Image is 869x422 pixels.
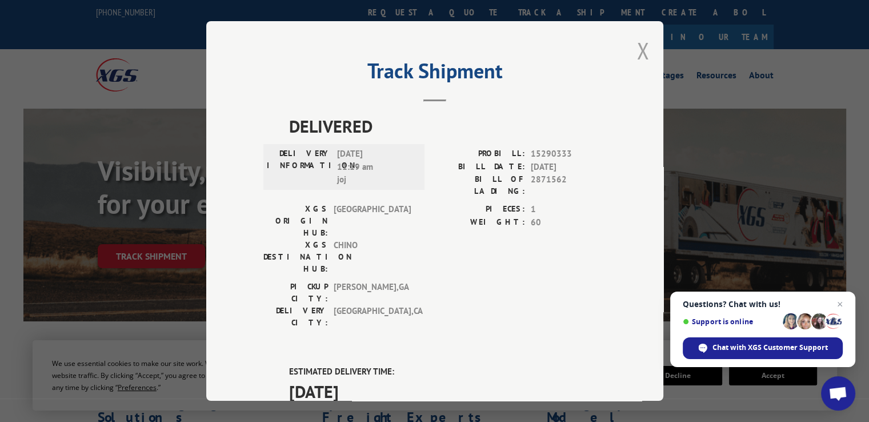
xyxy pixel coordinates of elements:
[289,378,606,404] span: [DATE]
[289,113,606,139] span: DELIVERED
[263,281,328,305] label: PICKUP CITY:
[334,281,411,305] span: [PERSON_NAME] , GA
[263,305,328,329] label: DELIVERY CITY:
[531,203,606,216] span: 1
[263,203,328,239] label: XGS ORIGIN HUB:
[334,239,411,275] span: CHINO
[263,239,328,275] label: XGS DESTINATION HUB:
[821,376,855,411] div: Open chat
[531,160,606,173] span: [DATE]
[531,173,606,197] span: 2871562
[531,216,606,229] span: 60
[683,300,843,309] span: Questions? Chat with us!
[435,173,525,197] label: BILL OF LADING:
[683,337,843,359] div: Chat with XGS Customer Support
[531,148,606,161] span: 15290333
[636,35,649,66] button: Close modal
[289,365,606,379] label: ESTIMATED DELIVERY TIME:
[435,160,525,173] label: BILL DATE:
[435,148,525,161] label: PROBILL:
[435,216,525,229] label: WEIGHT:
[435,203,525,216] label: PIECES:
[683,317,779,326] span: Support is online
[334,203,411,239] span: [GEOGRAPHIC_DATA]
[337,148,414,186] span: [DATE] 11:19 am joj
[334,305,411,329] span: [GEOGRAPHIC_DATA] , CA
[267,148,331,186] label: DELIVERY INFORMATION:
[263,63,606,85] h2: Track Shipment
[833,297,847,311] span: Close chat
[712,343,828,353] span: Chat with XGS Customer Support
